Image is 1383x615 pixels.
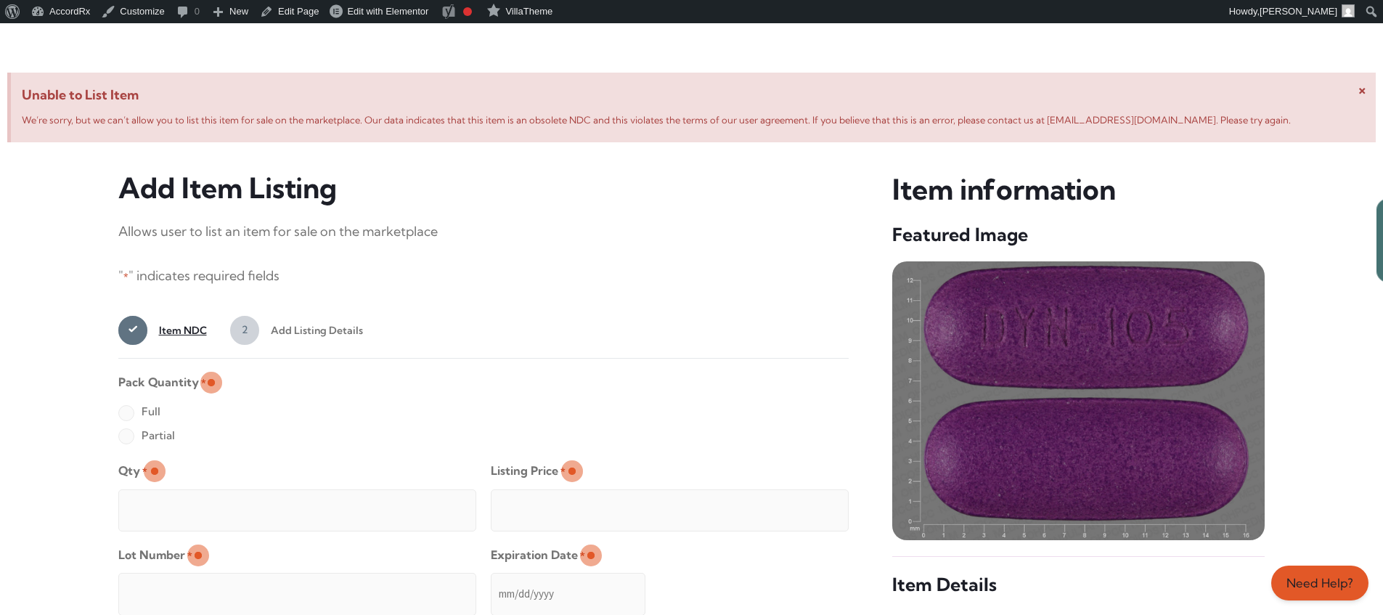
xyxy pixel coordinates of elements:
a: Need Help? [1271,566,1368,600]
label: Lot Number [118,543,192,567]
label: Qty [118,459,147,483]
div: Focus keyphrase not set [463,7,472,16]
label: Full [118,400,160,423]
span: [PERSON_NAME] [1260,6,1337,17]
span: 1 [118,316,147,345]
a: 1Item NDC [118,316,207,345]
span: Add Listing Details [259,316,363,345]
input: mm/dd/yyyy [491,573,645,615]
label: Listing Price [491,459,566,483]
span: × [1358,80,1366,98]
span: Unable to List Item [22,84,1365,107]
p: Allows user to list an item for sale on the marketplace [118,220,849,243]
legend: Pack Quantity [118,370,206,394]
h3: Add Item Listing [118,171,849,205]
span: 2 [230,316,259,345]
label: Partial [118,424,175,447]
p: " " indicates required fields [118,264,849,288]
span: Item NDC [147,316,207,345]
span: We’re sorry, but we can’t allow you to list this item for sale on the marketplace. Our data indic... [22,114,1291,126]
h5: Item Details [892,573,1265,597]
span: Edit with Elementor [347,6,428,17]
label: Expiration Date [491,543,585,567]
h5: Featured Image [892,223,1265,247]
h3: Item information [892,171,1265,208]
